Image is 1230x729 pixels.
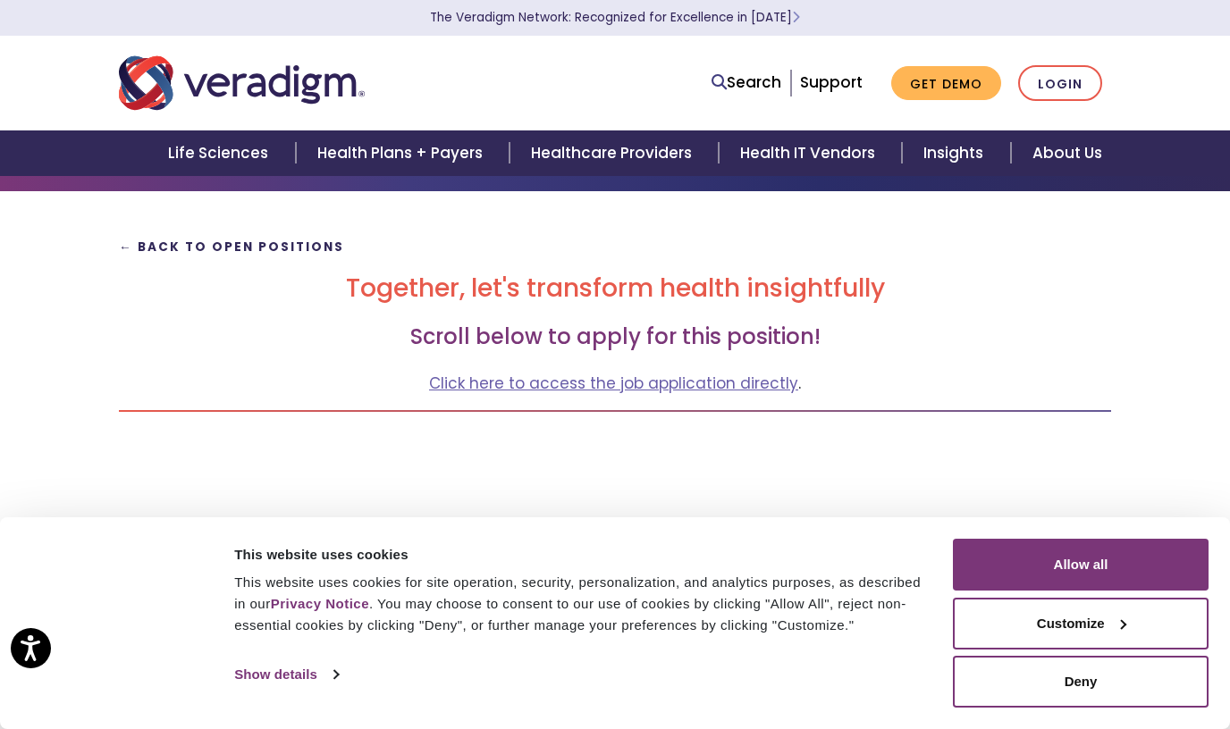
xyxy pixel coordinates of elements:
[234,661,338,688] a: Show details
[891,66,1001,101] a: Get Demo
[429,373,798,394] a: Click here to access the job application directly
[953,598,1209,649] button: Customize
[234,544,932,566] div: This website uses cookies
[1018,65,1102,102] a: Login
[234,572,932,636] div: This website uses cookies for site operation, security, personalization, and analytics purposes, ...
[430,9,800,26] a: The Veradigm Network: Recognized for Excellence in [DATE]Learn More
[902,130,1010,176] a: Insights
[712,71,781,95] a: Search
[119,54,365,113] img: Veradigm logo
[119,372,1111,396] p: .
[271,596,369,611] a: Privacy Notice
[119,324,1111,350] h3: Scroll below to apply for this position!
[800,71,863,93] a: Support
[1011,130,1124,176] a: About Us
[119,273,1111,304] h2: Together, let's transform health insightfully
[296,130,510,176] a: Health Plans + Payers
[119,239,344,256] a: ← Back to Open Positions
[792,9,800,26] span: Learn More
[953,539,1209,591] button: Allow all
[887,600,1209,708] iframe: Drift Chat Widget
[147,130,295,176] a: Life Sciences
[510,130,719,176] a: Healthcare Providers
[719,130,902,176] a: Health IT Vendors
